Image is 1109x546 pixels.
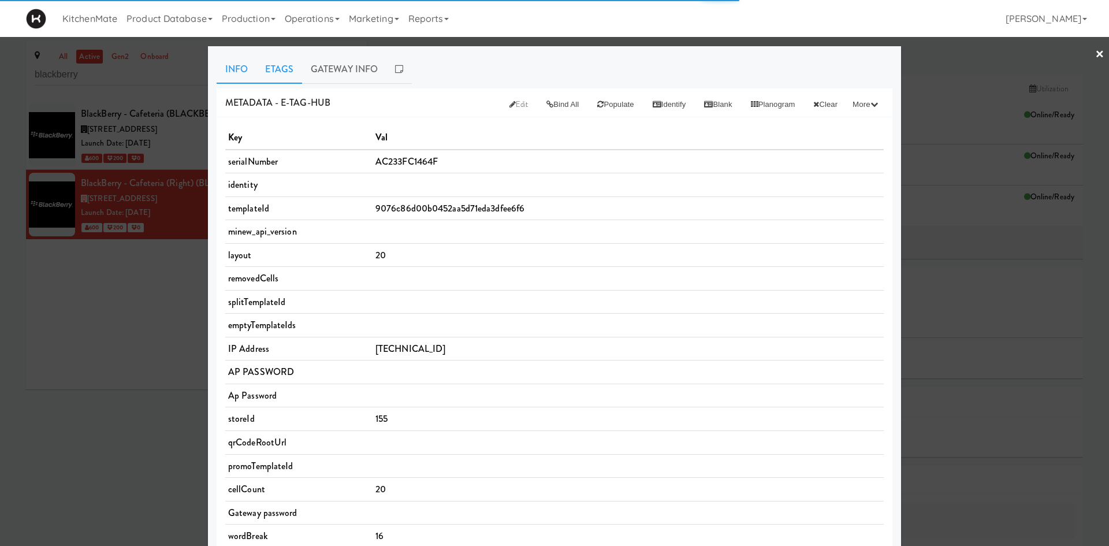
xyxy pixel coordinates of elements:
td: emptyTemplateIds [225,314,373,337]
span: Edit [509,99,529,110]
span: 20 [375,248,386,262]
span: [TECHNICAL_ID] [375,342,445,355]
td: qrCodeRootUrl [225,430,373,454]
td: templateId [225,196,373,220]
button: Identify [643,94,695,115]
td: identity [225,173,373,197]
button: Populate [588,94,643,115]
th: Key [225,126,373,150]
td: cellCount [225,478,373,502]
button: Blank [695,94,741,115]
td: splitTemplateId [225,290,373,314]
a: Etags [256,55,302,84]
span: METADATA - e-tag-hub [225,96,330,109]
td: AP PASSWORD [225,361,373,384]
td: Ap Password [225,384,373,407]
button: Bind All [537,94,588,115]
td: Gateway password [225,501,373,525]
button: Clear [804,94,847,115]
button: More [847,96,884,113]
img: Micromart [26,9,46,29]
span: 155 [375,412,388,425]
a: × [1095,37,1104,73]
span: 16 [375,529,384,543]
span: 20 [375,482,386,496]
td: promoTemplateId [225,454,373,478]
th: Val [373,126,884,150]
a: Info [217,55,256,84]
a: Gateway Info [302,55,386,84]
button: Planogram [742,94,805,115]
td: minew_api_version [225,220,373,244]
span: AC233FC1464F [375,155,438,168]
td: IP Address [225,337,373,361]
td: serialNumber [225,150,373,173]
td: layout [225,243,373,267]
span: 9076c86d00b0452aa5d71eda3dfee6f6 [375,202,524,215]
td: storeId [225,407,373,431]
td: removedCells [225,267,373,291]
